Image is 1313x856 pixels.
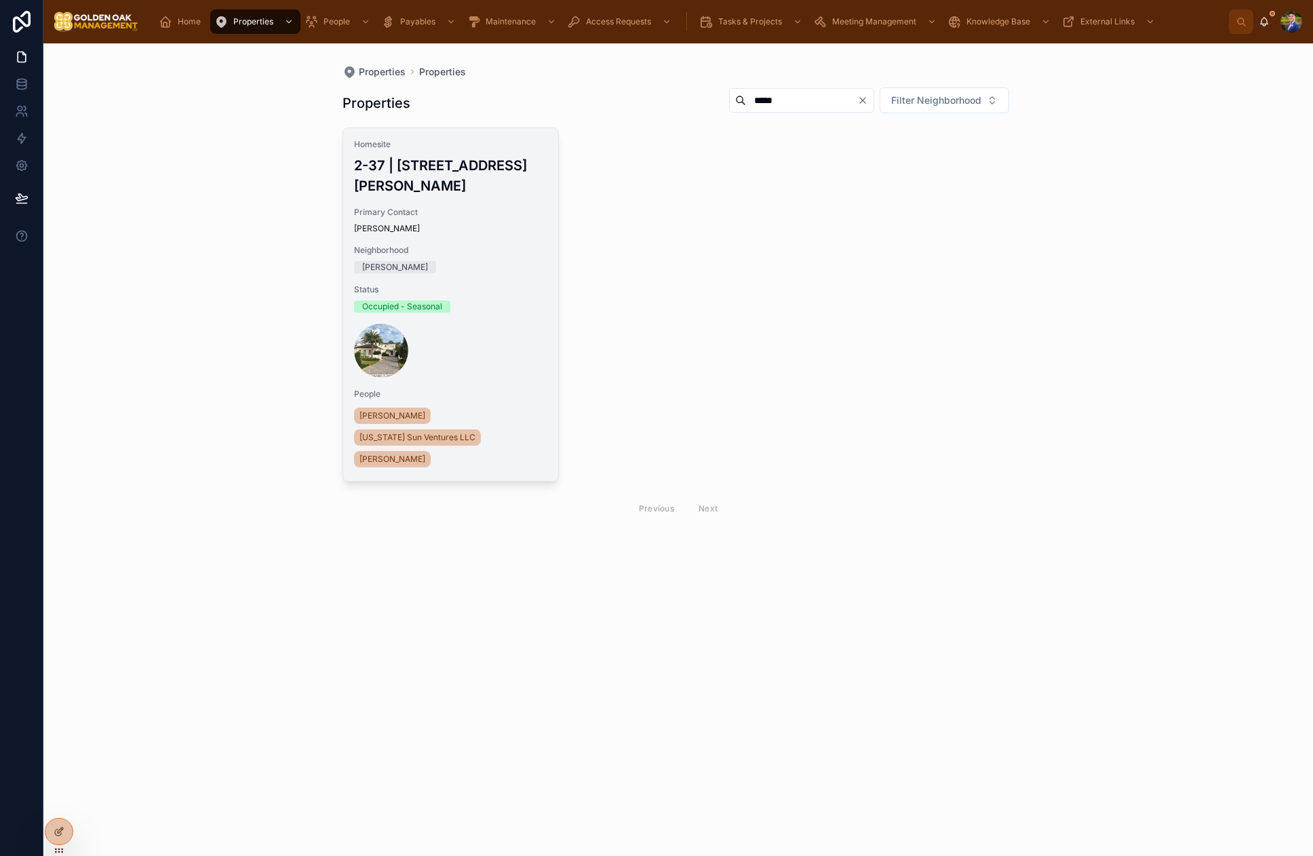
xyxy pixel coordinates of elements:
a: [PERSON_NAME] [354,451,431,467]
span: Neighborhood [354,245,548,256]
span: Primary Contact [354,207,548,218]
span: People [324,16,350,27]
span: [US_STATE] Sun Ventures LLC [359,432,475,443]
span: Access Requests [586,16,651,27]
span: [PERSON_NAME] [354,223,548,234]
span: Maintenance [486,16,536,27]
button: Select Button [880,87,1009,113]
a: Properties [210,9,300,34]
a: Payables [377,9,463,34]
a: Properties [419,65,466,79]
a: Properties [342,65,406,79]
a: [PERSON_NAME] [354,408,431,424]
a: Knowledge Base [943,9,1057,34]
span: Filter Neighborhood [891,94,981,107]
a: People [300,9,377,34]
span: People [354,389,548,400]
span: Homesite [354,139,548,150]
span: Home [178,16,201,27]
span: [PERSON_NAME] [359,454,425,465]
img: App logo [54,11,138,33]
a: Tasks & Projects [695,9,809,34]
a: Maintenance [463,9,563,34]
a: [US_STATE] Sun Ventures LLC [354,429,481,446]
div: Occupied - Seasonal [362,300,442,313]
div: [PERSON_NAME] [362,261,428,273]
span: Properties [233,16,273,27]
span: Knowledge Base [966,16,1030,27]
h1: Properties [342,94,410,113]
a: Meeting Management [809,9,943,34]
span: Tasks & Projects [718,16,782,27]
span: [PERSON_NAME] [359,410,425,421]
a: Access Requests [563,9,678,34]
span: Payables [400,16,435,27]
button: Clear [857,95,874,106]
h3: 2-37 | [STREET_ADDRESS][PERSON_NAME] [354,155,548,196]
span: Status [354,284,548,295]
a: Homesite2-37 | [STREET_ADDRESS][PERSON_NAME]Primary Contact[PERSON_NAME]Neighborhood[PERSON_NAME]... [342,128,560,482]
span: Meeting Management [832,16,916,27]
span: External Links [1080,16,1135,27]
div: scrollable content [149,7,1229,37]
a: External Links [1057,9,1162,34]
a: Home [155,9,210,34]
span: Properties [359,65,406,79]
